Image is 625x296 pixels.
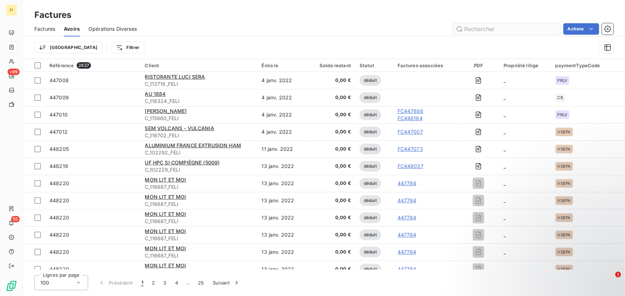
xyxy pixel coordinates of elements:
button: [GEOGRAPHIC_DATA] [34,42,102,53]
span: déduit [360,230,381,240]
span: 1 [141,279,143,286]
span: C_116687_FELI [145,269,253,276]
span: Factures [34,25,55,33]
span: 447012 [49,129,68,135]
span: 448220 [49,214,69,221]
span: 1 [615,272,621,277]
span: 448220 [49,180,69,186]
span: _ [504,214,506,221]
span: 448205 [49,146,69,152]
td: 13 janv. 2022 [258,261,308,278]
iframe: Intercom live chat [601,272,618,289]
span: SEM VOLCANS - VULCANIA [145,125,214,131]
div: Émis le [262,63,303,68]
h3: Factures [34,9,71,21]
span: Référence [49,63,74,68]
span: PRLV [558,78,568,83]
span: C_116687_FELI [145,235,253,242]
span: C_116687_FELI [145,252,253,259]
span: C_116324_FELI [145,98,253,105]
span: VSEPA [558,181,571,186]
span: AU 1884 [145,91,166,97]
span: 100 [40,279,49,286]
span: VSEPA [558,164,571,168]
span: 2427 [77,62,91,69]
span: C_113718_FELI [145,80,253,88]
span: _ [504,180,506,186]
span: 0,00 € [312,145,351,153]
span: 448220 [49,249,69,255]
span: déduit [360,247,381,257]
span: ALUMINIUM FRANCE EXTRUSION HAM [145,142,241,148]
button: Précédent [94,275,137,290]
span: déduit [360,264,381,275]
td: 4 janv. 2022 [258,89,308,106]
a: 447784 [398,231,417,238]
a: FC447073 [398,145,423,153]
span: 448219 [49,163,68,169]
span: déduit [360,178,381,189]
span: 0,00 € [312,214,351,221]
td: 13 janv. 2022 [258,158,308,175]
button: Suivant [208,275,245,290]
span: VSEPA [558,198,571,203]
td: 13 janv. 2022 [258,192,308,209]
span: C_116687_FELI [145,201,253,208]
span: MON LIT ET MOI [145,211,186,217]
div: Solde restant [312,63,351,68]
span: 0,00 € [312,248,351,256]
span: _ [504,112,506,118]
span: déduit [360,161,381,172]
span: C_116687_FELI [145,218,253,225]
div: PDF [462,63,495,68]
span: MON LIT ET MOI [145,194,186,200]
span: MON LIT ET MOI [145,262,186,268]
span: UF HPC SI COMPIÈGNE (5009) [145,159,220,166]
span: MON LIT ET MOI [145,245,186,251]
a: 447784 [398,197,417,204]
span: 0,00 € [312,77,351,84]
span: déduit [360,92,381,103]
a: FC447007 [398,128,423,135]
span: C_102229_FELI [145,166,253,173]
span: _ [504,163,506,169]
a: FC448184 [398,115,423,122]
button: 4 [171,275,182,290]
div: Factures associées [398,63,454,68]
span: 0,00 € [312,128,351,135]
div: Propriété litige [504,63,547,68]
span: C_102292_FELI [145,149,253,156]
span: déduit [360,109,381,120]
td: 13 janv. 2022 [258,209,308,226]
span: _ [504,146,506,152]
span: MON LIT ET MOI [145,177,186,183]
span: CB [558,95,563,100]
span: _ [504,77,506,83]
span: déduit [360,75,381,86]
span: 448220 [49,197,69,203]
td: 4 janv. 2022 [258,106,308,123]
span: … [182,277,194,288]
a: 447784 [398,248,417,256]
a: FC447886 [398,108,423,115]
span: _ [504,94,506,100]
span: 448220 [49,266,69,272]
button: 25 [194,275,208,290]
span: 447010 [49,112,68,118]
span: _ [504,197,506,203]
button: Filtrer [111,42,144,53]
td: 4 janv. 2022 [258,72,308,89]
span: MON LIT ET MOI [145,228,186,234]
span: 448220 [49,232,69,238]
button: Actions [563,23,599,35]
span: Avoirs [64,25,80,33]
span: 447008 [49,77,69,83]
span: 0,00 € [312,266,351,273]
td: 4 janv. 2022 [258,123,308,140]
span: 0,00 € [312,197,351,204]
span: 0,00 € [312,94,351,101]
span: 447009 [49,94,69,100]
span: 0,00 € [312,163,351,170]
span: C_115860_FELI [145,115,253,122]
span: déduit [360,127,381,137]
